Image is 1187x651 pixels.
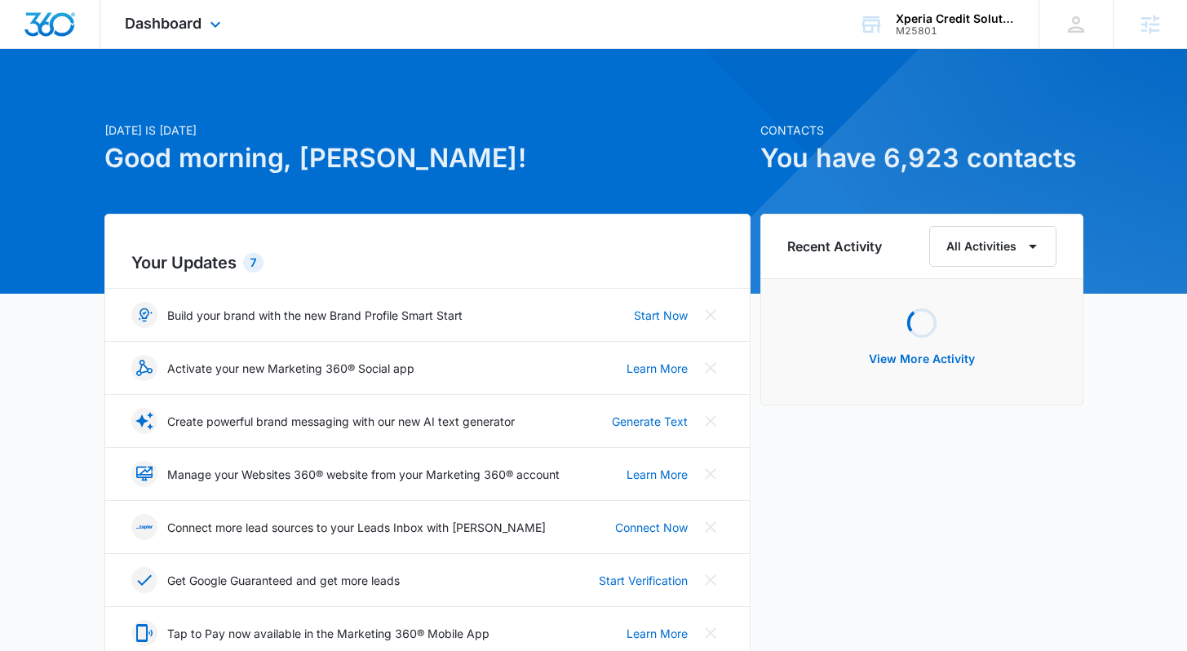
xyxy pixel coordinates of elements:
[698,567,724,593] button: Close
[167,519,546,536] p: Connect more lead sources to your Leads Inbox with [PERSON_NAME]
[104,139,751,178] h1: Good morning, [PERSON_NAME]!
[698,514,724,540] button: Close
[634,307,688,324] a: Start Now
[760,122,1083,139] p: Contacts
[167,360,414,377] p: Activate your new Marketing 360® Social app
[125,15,202,32] span: Dashboard
[698,302,724,328] button: Close
[167,307,463,324] p: Build your brand with the new Brand Profile Smart Start
[787,237,882,256] h6: Recent Activity
[896,25,1015,37] div: account id
[167,466,560,483] p: Manage your Websites 360® website from your Marketing 360® account
[615,519,688,536] a: Connect Now
[627,466,688,483] a: Learn More
[599,572,688,589] a: Start Verification
[167,413,515,430] p: Create powerful brand messaging with our new AI text generator
[896,12,1015,25] div: account name
[167,572,400,589] p: Get Google Guaranteed and get more leads
[698,461,724,487] button: Close
[698,620,724,646] button: Close
[627,360,688,377] a: Learn More
[760,139,1083,178] h1: You have 6,923 contacts
[698,408,724,434] button: Close
[698,355,724,381] button: Close
[131,250,724,275] h2: Your Updates
[627,625,688,642] a: Learn More
[167,625,489,642] p: Tap to Pay now available in the Marketing 360® Mobile App
[104,122,751,139] p: [DATE] is [DATE]
[929,226,1056,267] button: All Activities
[853,339,991,379] button: View More Activity
[612,413,688,430] a: Generate Text
[243,253,264,272] div: 7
